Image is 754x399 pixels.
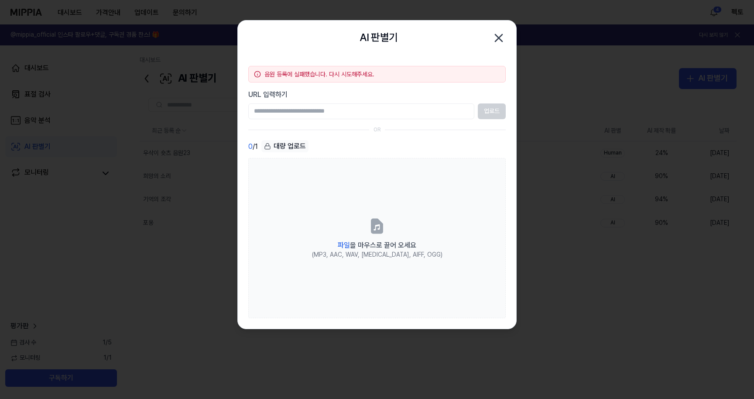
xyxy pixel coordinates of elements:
[264,70,500,79] div: 음원 등록에 실패했습니다. 다시 시도해주세요.
[374,126,381,134] div: OR
[338,241,416,249] span: 을 마우스로 끌어 오세요
[312,251,442,259] div: (MP3, AAC, WAV, [MEDICAL_DATA], AIFF, OGG)
[248,89,506,100] label: URL 입력하기
[261,140,308,152] div: 대량 업로드
[248,141,253,152] span: 0
[338,241,350,249] span: 파일
[360,29,398,46] h2: AI 판별기
[261,140,308,153] button: 대량 업로드
[248,140,258,153] div: / 1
